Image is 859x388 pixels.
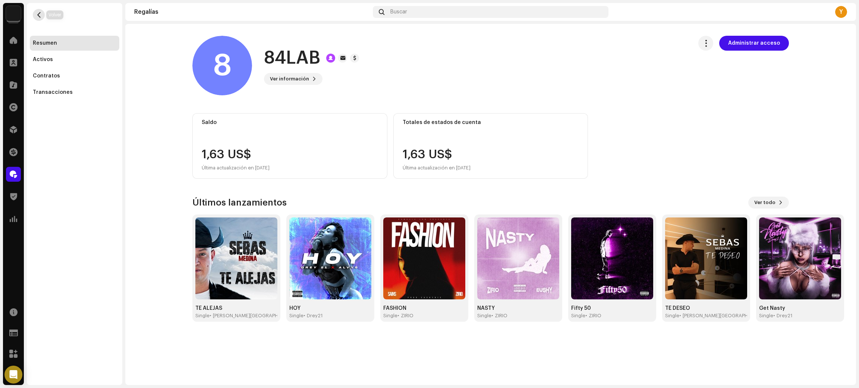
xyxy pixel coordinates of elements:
[30,52,119,67] re-m-nav-item: Activos
[210,313,298,319] div: • [PERSON_NAME][GEOGRAPHIC_DATA]
[195,313,210,319] div: Single
[195,217,277,299] img: 1b16aabf-f2d6-485b-902d-9fa663a8f129
[289,313,303,319] div: Single
[403,120,579,125] div: Totales de estados de cuenta
[33,73,60,79] div: Contratos
[665,305,747,311] div: TE DESEO
[383,313,397,319] div: Single
[719,36,789,51] button: Administrar acceso
[835,6,847,18] div: Y
[759,217,841,299] img: cac7692d-f2fe-4dbf-a8fe-b13a272e3e76
[33,89,73,95] div: Transacciones
[390,9,407,15] span: Buscar
[477,313,491,319] div: Single
[303,313,323,319] div: • Drey21
[33,57,53,63] div: Activos
[491,313,507,319] div: • ZIRIO
[192,197,287,209] h3: Últimos lanzamientos
[192,113,387,179] re-o-card-value: Saldo
[4,366,22,384] div: Open Intercom Messenger
[393,113,588,179] re-o-card-value: Totales de estados de cuenta
[134,9,370,15] div: Regalías
[728,36,780,51] span: Administrar acceso
[571,217,653,299] img: e65be75f-ebe1-425e-9674-eea1f771679c
[754,195,775,210] span: Ver todo
[397,313,413,319] div: • ZIRIO
[6,6,21,21] img: 48257be4-38e1-423f-bf03-81300282f8d9
[383,305,465,311] div: FASHION
[679,313,768,319] div: • [PERSON_NAME][GEOGRAPHIC_DATA]
[571,313,585,319] div: Single
[30,69,119,83] re-m-nav-item: Contratos
[665,217,747,299] img: a7aa2c8d-2550-48c5-bda1-3f9ef8b5f71c
[759,305,841,311] div: Get Nasty
[571,305,653,311] div: Fifty 50
[748,197,789,209] button: Ver todo
[289,305,371,311] div: HOY
[192,36,252,95] div: 8
[585,313,601,319] div: • ZIRIO
[195,305,277,311] div: TE ALEJAS
[773,313,793,319] div: • Drey21
[264,73,322,85] button: Ver información
[759,313,773,319] div: Single
[665,313,679,319] div: Single
[30,85,119,100] re-m-nav-item: Transacciones
[403,163,471,172] div: Última actualización en [DATE]
[383,217,465,299] img: 9f115dc8-205e-44a2-8eff-d2c9f7f8cba8
[202,120,378,125] div: Saldo
[30,36,119,51] re-m-nav-item: Resumen
[289,217,371,299] img: 4e9186df-f627-4a33-8b5c-a73258642168
[477,305,559,311] div: NASTY
[202,163,270,172] div: Última actualización en [DATE]
[477,217,559,299] img: 9e557034-5c40-4422-8b3f-dbecff03378f
[264,46,320,70] h1: 84LAB
[270,71,309,86] span: Ver información
[33,40,57,46] div: Resumen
